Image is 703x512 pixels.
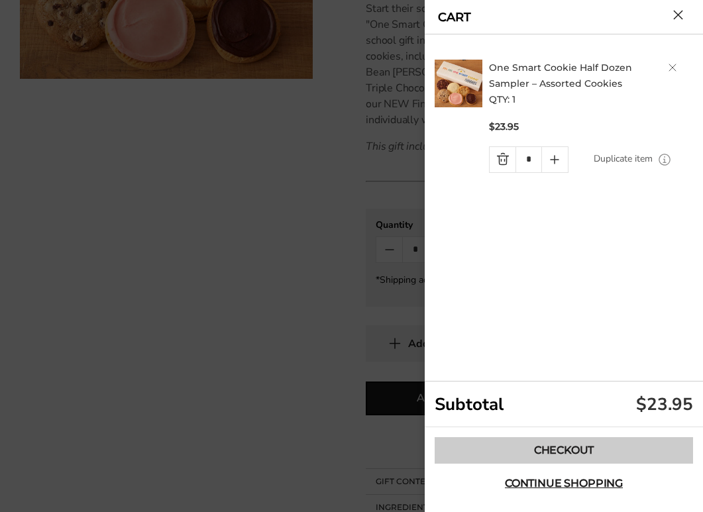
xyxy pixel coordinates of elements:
a: Delete product [669,64,676,72]
iframe: Sign Up via Text for Offers [11,462,137,501]
a: Quantity minus button [490,147,515,172]
div: Subtotal [425,382,703,427]
div: $23.95 [636,393,693,416]
h2: QTY: 1 [489,60,697,107]
button: Close cart [673,10,683,20]
a: One Smart Cookie Half Dozen Sampler – Assorted Cookies [489,62,632,89]
span: $23.95 [489,121,519,133]
img: C. Krueger's. image [435,60,482,107]
a: Checkout [435,437,693,464]
a: CART [438,11,471,23]
button: Continue shopping [435,470,693,497]
span: Continue shopping [505,478,623,489]
a: Quantity plus button [542,147,568,172]
a: Duplicate item [594,152,653,166]
input: Quantity Input [515,147,541,172]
